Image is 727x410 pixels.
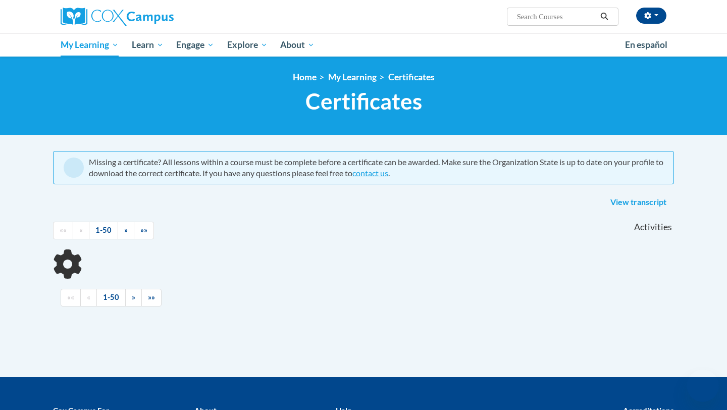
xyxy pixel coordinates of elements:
[274,33,322,57] a: About
[89,157,663,179] div: Missing a certificate? All lessons within a course must be complete before a certificate can be a...
[687,370,719,402] iframe: Button to launch messaging window
[80,289,97,306] a: Previous
[618,34,674,56] a: En español
[176,39,214,51] span: Engage
[61,39,119,51] span: My Learning
[124,226,128,234] span: »
[60,226,67,234] span: ««
[89,222,118,239] a: 1-50
[67,293,74,301] span: ««
[141,289,162,306] a: End
[328,72,377,82] a: My Learning
[118,222,134,239] a: Next
[625,39,667,50] span: En español
[61,8,174,26] img: Cox Campus
[96,289,126,306] a: 1-50
[293,72,317,82] a: Home
[125,33,170,57] a: Learn
[54,33,125,57] a: My Learning
[132,39,164,51] span: Learn
[45,33,682,57] div: Main menu
[388,72,435,82] a: Certificates
[227,39,268,51] span: Explore
[170,33,221,57] a: Engage
[140,226,147,234] span: »»
[352,168,388,178] a: contact us
[61,289,81,306] a: Begining
[79,226,83,234] span: «
[305,88,422,115] span: Certificates
[73,222,89,239] a: Previous
[221,33,274,57] a: Explore
[53,222,73,239] a: Begining
[280,39,315,51] span: About
[634,222,672,233] span: Activities
[603,194,674,211] a: View transcript
[132,293,135,301] span: »
[597,11,612,23] button: Search
[516,11,597,23] input: Search Courses
[636,8,666,24] button: Account Settings
[87,293,90,301] span: «
[148,293,155,301] span: »»
[61,8,252,26] a: Cox Campus
[134,222,154,239] a: End
[125,289,142,306] a: Next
